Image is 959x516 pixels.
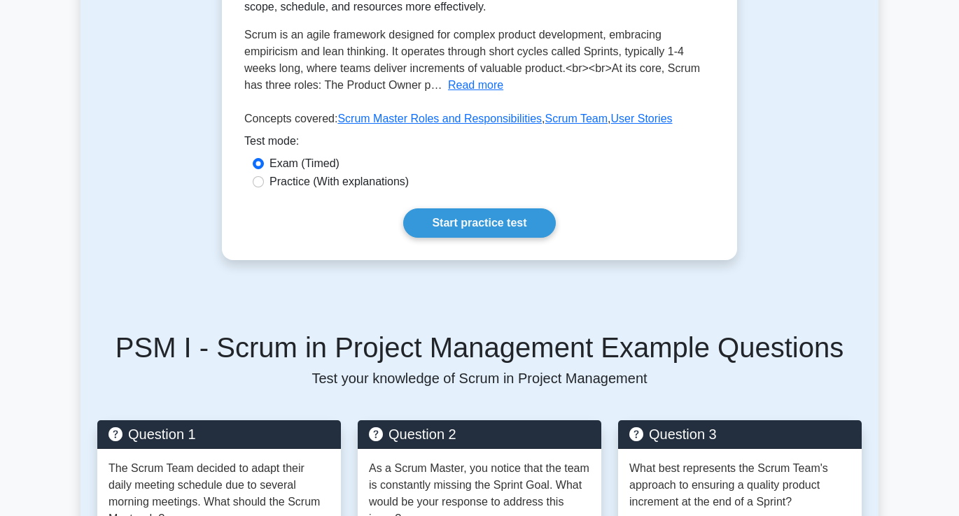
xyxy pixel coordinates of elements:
[244,133,715,155] div: Test mode:
[448,77,503,94] button: Read more
[337,113,542,124] a: Scrum Master Roles and Responsibilities
[269,173,409,190] label: Practice (With explanations)
[108,426,330,443] h5: Question 1
[97,370,862,387] p: Test your knowledge of Scrum in Project Management
[629,460,850,510] p: What best represents the Scrum Team's approach to ensuring a quality product increment at the end...
[369,426,590,443] h5: Question 2
[244,29,700,91] span: Scrum is an agile framework designed for complex product development, embracing empiricism and le...
[545,113,608,124] a: Scrum Team
[269,155,339,172] label: Exam (Timed)
[629,426,850,443] h5: Question 3
[611,113,673,124] a: User Stories
[403,208,555,238] a: Start practice test
[244,110,715,133] p: Concepts covered: , ,
[97,331,862,364] h5: PSM I - Scrum in Project Management Example Questions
